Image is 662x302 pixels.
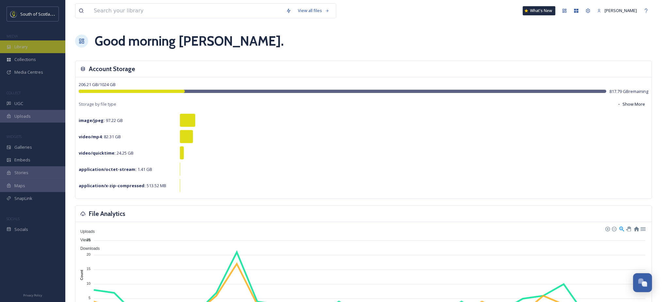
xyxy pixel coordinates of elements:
[75,238,91,242] span: Views
[10,11,17,17] img: images.jpeg
[75,229,95,234] span: Uploads
[23,291,42,299] a: Privacy Policy
[79,134,121,140] span: 82.31 GB
[14,157,30,163] span: Embeds
[605,226,610,231] div: Zoom In
[95,31,284,51] h1: Good morning [PERSON_NAME] .
[80,270,84,280] text: Count
[87,281,90,285] tspan: 10
[523,6,556,15] a: What's New
[605,8,637,13] span: [PERSON_NAME]
[79,150,134,156] span: 24.25 GB
[14,100,23,107] span: UGC
[14,56,36,63] span: Collections
[79,134,103,140] strong: video/mp4 :
[295,4,333,17] a: View all files
[7,90,21,95] span: COLLECT
[90,4,283,18] input: Search your library
[619,226,624,231] div: Selection Zoom
[626,227,630,231] div: Panning
[79,117,123,123] span: 97.22 GB
[14,226,28,233] span: Socials
[23,293,42,297] span: Privacy Policy
[14,144,32,150] span: Galleries
[89,64,135,74] h3: Account Storage
[79,183,166,189] span: 513.52 MB
[75,246,100,251] span: Downloads
[14,170,28,176] span: Stories
[79,101,116,107] span: Storage by file type
[87,252,90,256] tspan: 20
[612,226,616,231] div: Zoom Out
[89,296,90,300] tspan: 5
[79,82,116,87] span: 206.21 GB / 1024 GB
[14,195,32,202] span: SnapLink
[14,69,43,75] span: Media Centres
[89,209,125,219] h3: File Analytics
[79,117,105,123] strong: image/jpeg :
[79,166,152,172] span: 1.41 GB
[7,134,22,139] span: WIDGETS
[7,216,20,221] span: SOCIALS
[87,238,90,242] tspan: 25
[640,226,646,231] div: Menu
[20,11,95,17] span: South of Scotland Destination Alliance
[79,150,116,156] strong: video/quicktime :
[614,98,649,111] button: Show More
[14,113,31,119] span: Uploads
[79,166,137,172] strong: application/octet-stream :
[594,4,640,17] a: [PERSON_NAME]
[634,226,639,231] div: Reset Zoom
[7,34,18,38] span: MEDIA
[14,44,27,50] span: Library
[633,273,652,292] button: Open Chat
[610,88,649,95] span: 817.79 GB remaining
[87,267,90,271] tspan: 15
[79,183,146,189] strong: application/x-zip-compressed :
[14,183,25,189] span: Maps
